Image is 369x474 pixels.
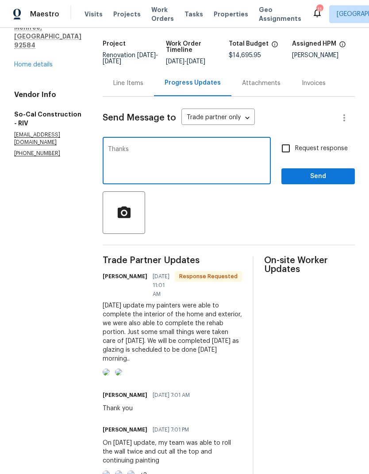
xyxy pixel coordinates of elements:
[103,439,242,465] div: On [DATE] update, my team was able to roll the wall twice and cut all the top and continuing pain...
[103,404,195,413] div: Thank you
[137,52,156,58] span: [DATE]
[108,146,265,177] textarea: Thanks
[85,10,103,19] span: Visits
[103,113,176,122] span: Send Message to
[295,144,348,153] span: Request response
[229,52,261,58] span: $14,695.95
[316,5,323,14] div: 11
[187,58,205,65] span: [DATE]
[103,391,147,400] h6: [PERSON_NAME]
[271,41,278,52] span: The total cost of line items that have been proposed by Opendoor. This sum includes line items th...
[103,256,242,265] span: Trade Partner Updates
[153,391,190,400] span: [DATE] 7:01 AM
[113,10,141,19] span: Projects
[103,272,147,281] h6: [PERSON_NAME]
[302,79,326,88] div: Invoices
[113,79,143,88] div: Line Items
[14,90,81,99] h4: Vendor Info
[339,41,346,52] span: The hpm assigned to this work order.
[103,52,158,65] span: -
[153,425,189,434] span: [DATE] 7:01 PM
[176,272,241,281] span: Response Requested
[103,301,242,363] div: [DATE] update my painters were able to complete the interior of the home and exterior, we were al...
[292,41,336,47] h5: Assigned HPM
[292,52,355,58] div: [PERSON_NAME]
[165,78,221,87] div: Progress Updates
[14,62,53,68] a: Home details
[103,52,158,65] span: Renovation
[166,58,205,65] span: -
[229,41,269,47] h5: Total Budget
[242,79,281,88] div: Attachments
[259,5,301,23] span: Geo Assignments
[103,58,121,65] span: [DATE]
[30,10,59,19] span: Maestro
[214,10,248,19] span: Properties
[184,11,203,17] span: Tasks
[181,111,255,125] div: Trade partner only
[151,5,174,23] span: Work Orders
[166,41,229,53] h5: Work Order Timeline
[288,171,348,182] span: Send
[103,41,126,47] h5: Project
[281,168,355,185] button: Send
[264,256,355,274] span: On-site Worker Updates
[153,272,169,299] span: [DATE] 11:01 AM
[14,110,81,128] h5: So-Cal Construction - RIV
[166,58,184,65] span: [DATE]
[103,425,147,434] h6: [PERSON_NAME]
